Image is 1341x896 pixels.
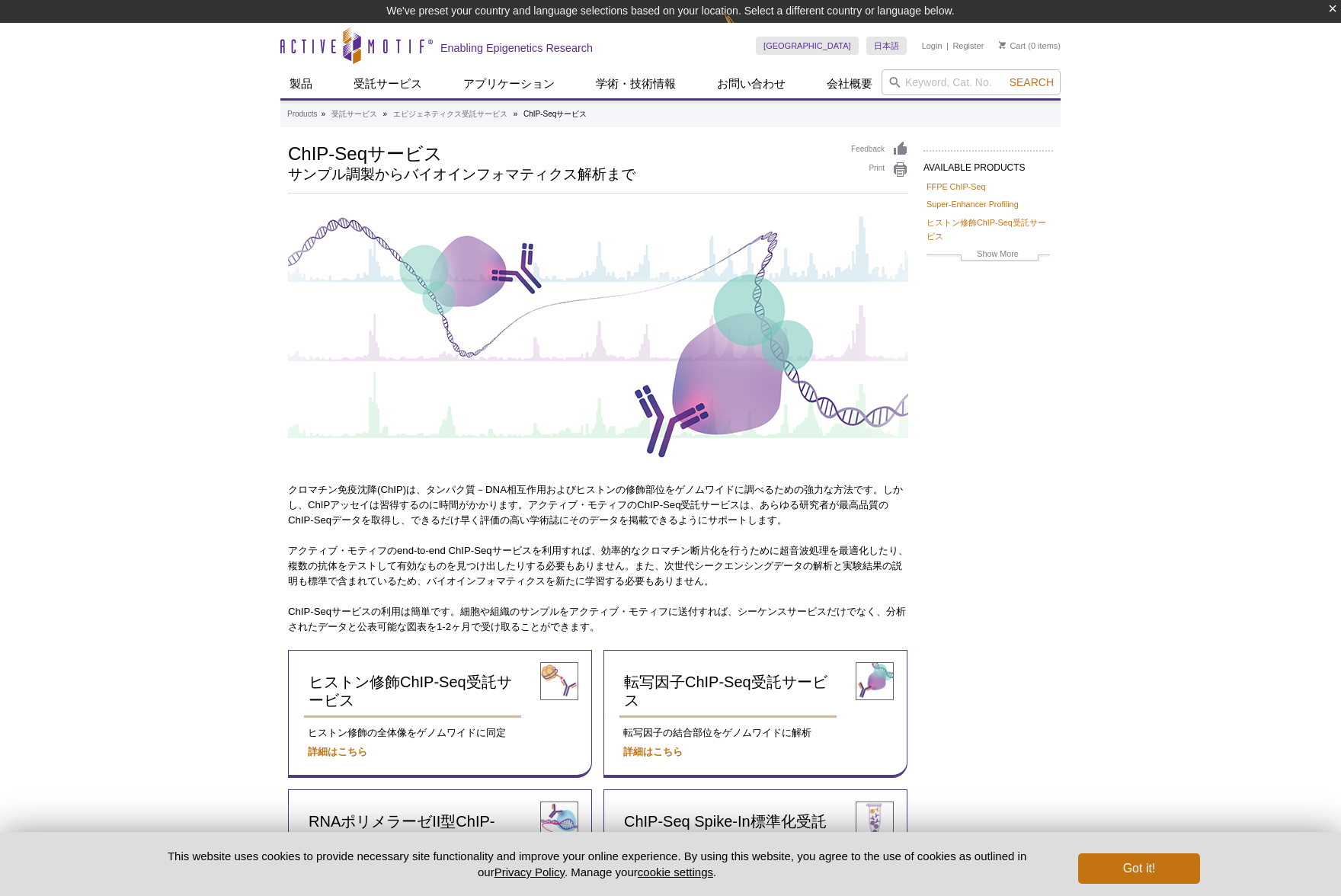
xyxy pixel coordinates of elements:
[866,37,907,55] a: 日本語
[344,69,431,98] a: 受託サービス
[280,69,322,98] a: 製品
[540,662,578,700] img: histone modification ChIP-Seq
[288,209,908,462] img: ChIP-Seq Services
[288,543,908,589] p: アクティブ・モティフのend-to-end ChIP-Seqサービスを利用すれば、効率的なクロマチン断片化を行うために超音波処理を最適化したり、複数の抗体をテストして有効なものを見つけ出したりす...
[851,141,908,158] a: Feedback
[383,110,388,118] li: »
[304,666,521,718] a: ヒストン修飾ChIP-Seq受託サービス
[288,141,836,164] h1: ChIP-Seqサービス
[638,866,713,878] button: cookie settings
[624,674,827,709] span: 転写因子ChIP-Seq受託サービス
[288,482,908,528] p: クロマチン免疫沈降(ChIP)は、タンパク質－DNA相互作用およびヒストンの修飾部位をゲノムワイドに調べるための強力な方法です。しかし、ChIPアッセイは習得するのに時間がかかります。アクティブ...
[882,69,1061,95] input: Keyword, Cat. No.
[927,197,1019,211] a: Super-Enhancer Profiling
[999,41,1006,49] img: Your Cart
[999,40,1026,51] a: Cart
[756,37,859,55] a: [GEOGRAPHIC_DATA]
[288,168,836,181] h2: サンプル調製からバイオインフォマティクス解析まで
[619,725,891,741] p: 転写因子の結合部位をゲノムワイドに解析
[927,180,985,194] a: FFPE ChIP-Seq
[619,805,837,857] a: ChIP-Seq Spike-In標準化受託サービス
[952,40,984,51] a: Register
[619,666,837,718] a: 転写因子ChIP-Seq受託サービス
[999,37,1061,55] li: (0 items)
[927,247,1050,264] a: Show More
[927,216,1050,243] a: ヒストン修飾ChIP-Seq受託サービス
[540,802,578,840] img: RNA pol II ChIP-Seq
[331,107,377,121] a: 受託サービス
[288,604,908,635] p: ChIP-Seqサービスの利用は簡単です。細胞や組織のサンプルをアクティブ・モティフに送付すれば、シーケンスサービスだけでなく、分析されたデータと公表可能な図表を1-2ヶ月で受け取ることができます。
[624,813,827,848] span: ChIP-Seq Spike-In標準化受託サービス
[523,110,587,118] li: ChIP-Seqサービス
[393,107,507,121] a: エピジェネティクス受託サービス
[724,11,764,47] img: Change Here
[1005,75,1058,89] button: Search
[946,37,949,55] li: |
[141,848,1053,880] p: This website uses cookies to provide necessary site functionality and improve your online experie...
[922,40,943,51] a: Login
[856,662,894,700] img: transcription factor ChIP-Seq
[440,41,593,55] h2: Enabling Epigenetics Research
[851,162,908,178] a: Print
[1010,76,1054,88] span: Search
[708,69,795,98] a: お問い合わせ
[287,107,317,121] a: Products
[308,746,367,757] a: 詳細はこちら
[514,110,518,118] li: »
[818,69,882,98] a: 会社概要
[623,746,683,757] a: 詳細はこちら
[309,674,512,709] span: ヒストン修飾ChIP-Seq受託サービス
[494,866,565,878] a: Privacy Policy
[309,813,494,848] span: RNAポリメラーゼII型ChIP-Seq受託サービス
[923,150,1053,178] h2: AVAILABLE PRODUCTS
[321,110,325,118] li: »
[304,805,521,857] a: RNAポリメラーゼII型ChIP-Seq受託サービス
[587,69,685,98] a: 学術・技術情報
[454,69,564,98] a: アプリケーション
[304,725,576,741] p: ヒストン修飾の全体像をゲノムワイドに同定
[1078,853,1200,884] button: Got it!
[856,802,894,840] img: ChIP-Seq spike-in normalization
